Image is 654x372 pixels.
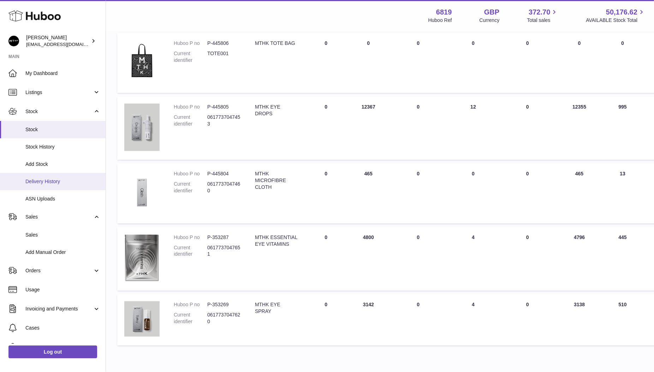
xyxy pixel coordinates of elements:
[8,345,97,358] a: Log out
[25,108,93,115] span: Stock
[25,249,100,256] span: Add Manual Order
[480,17,500,24] div: Currency
[207,40,241,47] dd: P-445806
[527,7,558,24] a: 372.70 Total sales
[25,144,100,150] span: Stock History
[25,306,93,312] span: Invoicing and Payments
[207,244,241,258] dd: 0617737047651
[174,244,207,258] dt: Current identifier
[305,294,347,345] td: 0
[447,97,500,159] td: 12
[390,294,447,345] td: 0
[447,33,500,93] td: 0
[174,114,207,127] dt: Current identifier
[390,163,447,223] td: 0
[527,17,558,24] span: Total sales
[305,97,347,159] td: 0
[174,312,207,325] dt: Current identifier
[25,344,100,350] span: Channels
[25,267,93,274] span: Orders
[25,325,100,331] span: Cases
[555,227,604,291] td: 4796
[207,301,241,308] dd: P-353269
[8,36,19,46] img: amar@mthk.com
[526,234,529,240] span: 0
[526,40,529,46] span: 0
[526,302,529,307] span: 0
[604,227,642,291] td: 445
[26,34,90,48] div: [PERSON_NAME]
[586,17,646,24] span: AVAILABLE Stock Total
[255,170,298,191] div: MTHK MICROFIBRE CLOTH
[124,40,160,84] img: product image
[124,104,160,151] img: product image
[586,7,646,24] a: 50,176.62 AVAILABLE Stock Total
[526,104,529,110] span: 0
[484,7,499,17] strong: GBP
[174,234,207,241] dt: Huboo P no
[347,227,390,291] td: 4800
[390,227,447,291] td: 0
[207,312,241,325] dd: 0617737047620
[25,214,93,220] span: Sales
[604,294,642,345] td: 510
[25,286,100,293] span: Usage
[174,50,207,64] dt: Current identifier
[255,234,298,248] div: MTHK ESSENTIAL EYE VITAMINS
[207,114,241,127] dd: 0617737047453
[25,126,100,133] span: Stock
[174,301,207,308] dt: Huboo P no
[555,294,604,345] td: 3138
[555,97,604,159] td: 12355
[604,33,642,93] td: 0
[529,7,550,17] span: 372.70
[305,163,347,223] td: 0
[447,163,500,223] td: 0
[305,227,347,291] td: 0
[555,33,604,93] td: 0
[347,33,390,93] td: 0
[26,41,104,47] span: [EMAIL_ADDRESS][DOMAIN_NAME]
[25,232,100,238] span: Sales
[347,97,390,159] td: 12367
[124,301,160,337] img: product image
[604,97,642,159] td: 995
[207,170,241,177] dd: P-445804
[207,50,241,64] dd: TOTE001
[207,181,241,194] dd: 0617737047460
[124,234,160,282] img: product image
[255,301,298,315] div: MTHK EYE SPRAY
[447,227,500,291] td: 4
[390,97,447,159] td: 0
[436,7,452,17] strong: 6819
[255,40,298,47] div: MTHK TOTE BAG
[174,170,207,177] dt: Huboo P no
[25,178,100,185] span: Delivery History
[606,7,637,17] span: 50,176.62
[347,294,390,345] td: 3142
[555,163,604,223] td: 465
[174,104,207,110] dt: Huboo P no
[390,33,447,93] td: 0
[174,40,207,47] dt: Huboo P no
[428,17,452,24] div: Huboo Ref
[447,294,500,345] td: 4
[207,234,241,241] dd: P-353287
[25,161,100,168] span: Add Stock
[25,70,100,77] span: My Dashboard
[207,104,241,110] dd: P-445805
[25,196,100,202] span: ASN Uploads
[526,171,529,176] span: 0
[25,89,93,96] span: Listings
[174,181,207,194] dt: Current identifier
[604,163,642,223] td: 13
[347,163,390,223] td: 465
[124,170,160,215] img: product image
[255,104,298,117] div: MTHK EYE DROPS
[305,33,347,93] td: 0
